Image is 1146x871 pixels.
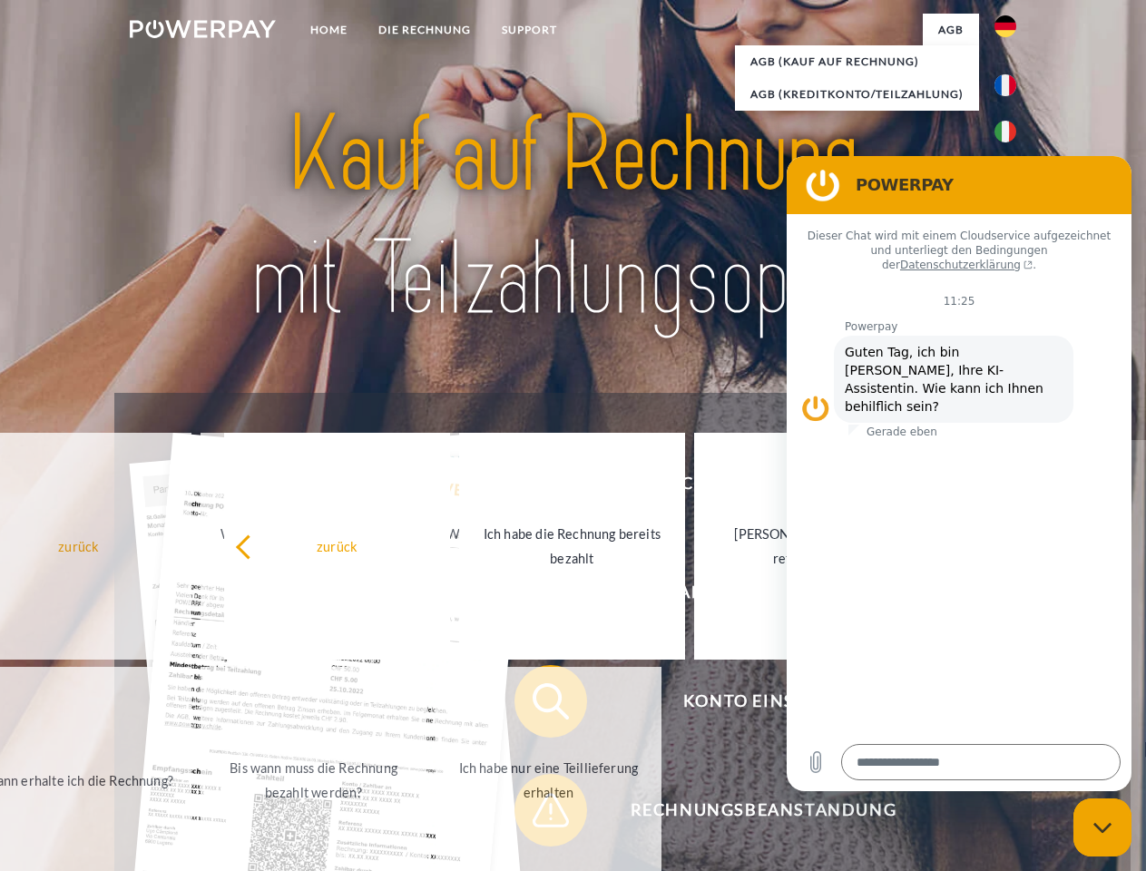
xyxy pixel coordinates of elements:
[470,522,674,571] div: Ich habe die Rechnung bereits bezahlt
[923,14,979,46] a: agb
[994,121,1016,142] img: it
[705,522,909,571] div: [PERSON_NAME] wurde retourniert
[514,774,986,847] button: Rechnungsbeanstandung
[235,533,439,558] div: zurück
[130,20,276,38] img: logo-powerpay-white.svg
[735,45,979,78] a: AGB (Kauf auf Rechnung)
[994,74,1016,96] img: fr
[363,14,486,46] a: DIE RECHNUNG
[514,665,986,738] button: Konto einsehen
[446,756,651,805] div: Ich habe nur eine Teillieferung erhalten
[211,756,416,805] div: Bis wann muss die Rechnung bezahlt werden?
[295,14,363,46] a: Home
[541,774,985,847] span: Rechnungsbeanstandung
[541,665,985,738] span: Konto einsehen
[173,87,973,347] img: title-powerpay_de.svg
[994,15,1016,37] img: de
[735,78,979,111] a: AGB (Kreditkonto/Teilzahlung)
[1073,798,1131,856] iframe: Schaltfläche zum Öffnen des Messaging-Fensters; Konversation läuft
[486,14,573,46] a: SUPPORT
[787,156,1131,791] iframe: Messaging-Fenster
